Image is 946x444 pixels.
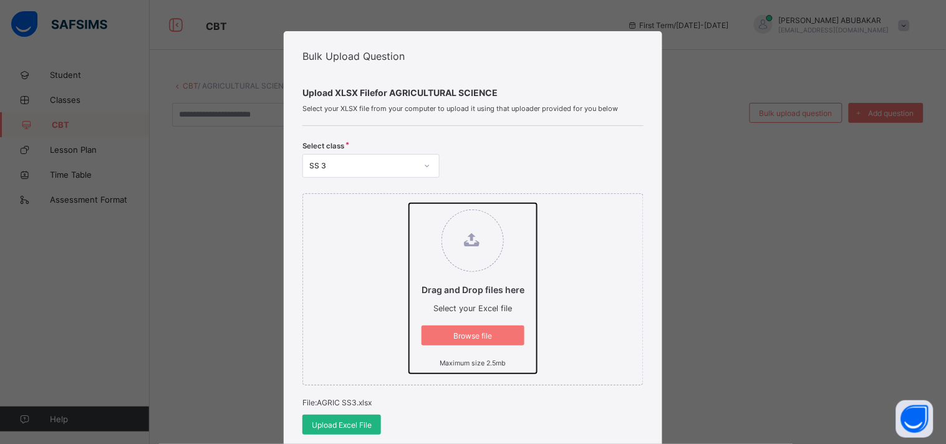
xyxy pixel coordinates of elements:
span: Browse file [431,331,515,340]
p: File: AGRIC SS3.xlsx [302,398,644,407]
small: Maximum size 2.5mb [440,359,506,367]
span: Select your XLSX file from your computer to upload it using that uploader provided for you below [302,104,644,113]
span: Select your Excel file [433,304,512,313]
span: Upload XLSX File for AGRICULTURAL SCIENCE [302,87,644,98]
button: Open asap [896,400,934,438]
div: SS 3 [309,162,417,171]
span: Bulk Upload Question [302,50,405,62]
span: Select class [302,142,344,150]
p: Drag and Drop files here [422,284,524,295]
span: Upload Excel File [312,420,372,430]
